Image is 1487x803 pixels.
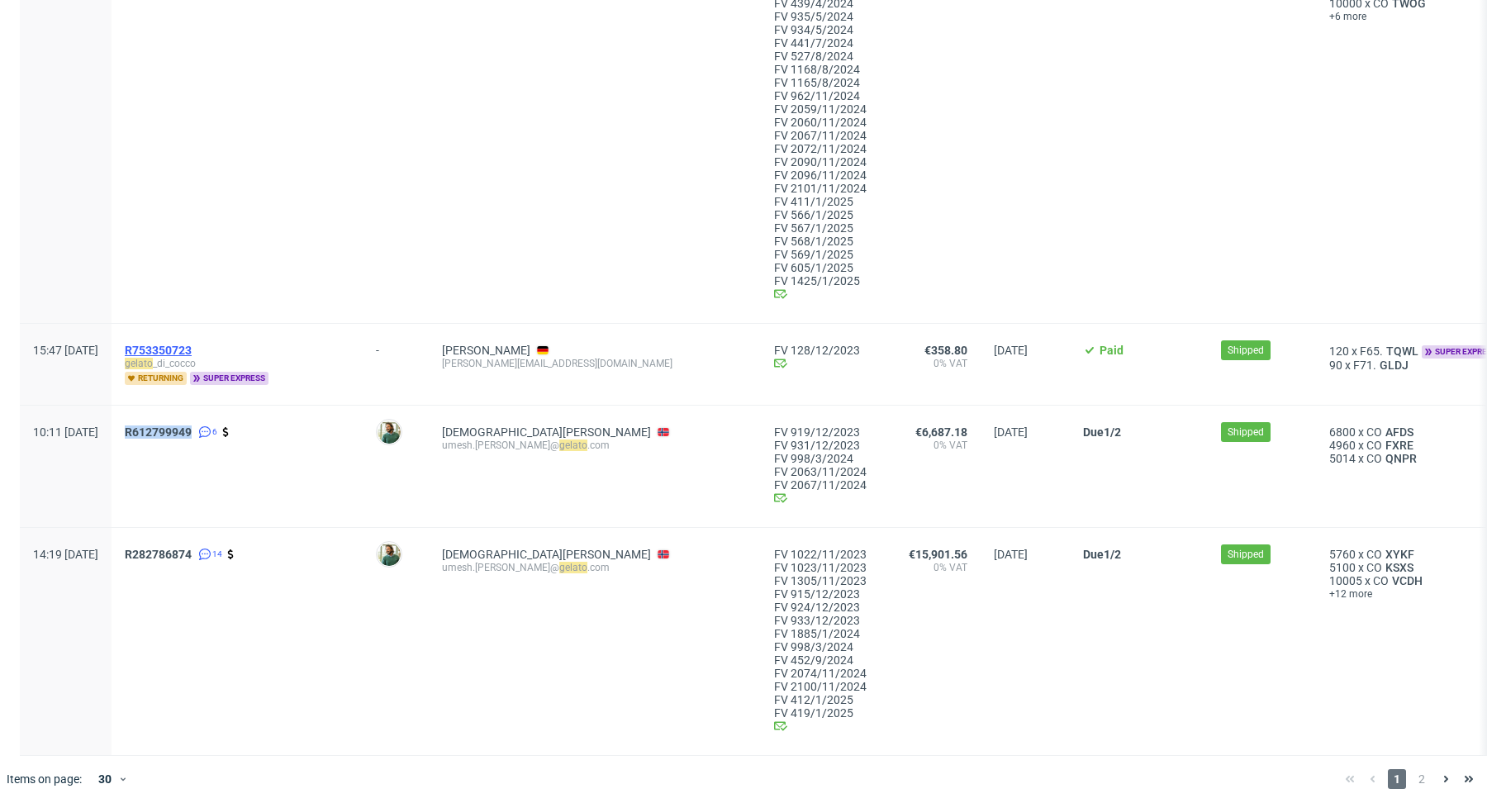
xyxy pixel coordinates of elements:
span: CO [1366,452,1382,465]
span: 6800 [1329,425,1356,439]
a: FV 605/1/2025 [774,261,881,274]
span: 10:11 [DATE] [33,425,98,439]
span: €358.80 [924,344,967,357]
span: [DATE] [994,425,1028,439]
span: R753350723 [125,344,192,357]
a: FV 411/1/2025 [774,195,881,208]
span: Paid [1100,344,1124,357]
a: FV 915/12/2023 [774,587,881,601]
a: FV 962/11/2024 [774,89,881,102]
a: FV 1165/8/2024 [774,76,881,89]
a: [DEMOGRAPHIC_DATA][PERSON_NAME] [442,425,651,439]
span: [DATE] [994,548,1028,561]
span: Shipped [1228,425,1264,440]
span: R282786874 [125,548,192,561]
a: R753350723 [125,344,195,357]
a: FV 1023/11/2023 [774,561,881,574]
a: FV 2096/11/2024 [774,169,881,182]
a: FV 568/1/2025 [774,235,881,248]
span: Due [1083,425,1104,439]
mark: gelato [559,562,587,573]
a: FV 1425/1/2025 [774,274,881,287]
a: TQWL [1383,344,1422,358]
span: 6 [212,425,217,439]
a: R282786874 [125,548,195,561]
span: €15,901.56 [909,548,967,561]
span: 2 [1413,769,1431,789]
span: CO [1366,548,1382,561]
span: super express [190,372,268,385]
span: 0% VAT [908,357,967,370]
a: FV 452/9/2024 [774,653,881,667]
a: FV 924/12/2023 [774,601,881,614]
span: CO [1366,561,1382,574]
span: F71. [1353,359,1376,372]
a: FV 2072/11/2024 [774,142,881,155]
a: FV 935/5/2024 [774,10,881,23]
a: AFDS [1382,425,1417,439]
span: 120 [1329,344,1349,358]
span: 10005 [1329,574,1362,587]
a: FV 1885/1/2024 [774,627,881,640]
div: umesh.[PERSON_NAME]@ .com [442,439,748,452]
a: FV 1168/8/2024 [774,63,881,76]
a: [DEMOGRAPHIC_DATA][PERSON_NAME] [442,548,651,561]
span: returning [125,372,187,385]
div: [PERSON_NAME][EMAIL_ADDRESS][DOMAIN_NAME] [442,357,748,370]
span: €6,687.18 [915,425,967,439]
div: - [376,337,416,357]
a: FV 998/3/2024 [774,640,881,653]
span: 5760 [1329,548,1356,561]
div: 30 [88,767,118,791]
span: FXRE [1382,439,1417,452]
span: 5100 [1329,561,1356,574]
a: FV 931/12/2023 [774,439,881,452]
a: FV 2074/11/2024 [774,667,881,680]
a: FV 419/1/2025 [774,706,881,720]
span: VCDH [1389,574,1426,587]
span: CO [1366,425,1382,439]
a: FV 569/1/2025 [774,248,881,261]
a: FV 919/12/2023 [774,425,881,439]
a: FV 441/7/2024 [774,36,881,50]
a: FV 2101/11/2024 [774,182,881,195]
a: FV 1022/11/2023 [774,548,881,561]
a: FV 2100/11/2024 [774,680,881,693]
a: FV 527/8/2024 [774,50,881,63]
a: XYKF [1382,548,1418,561]
a: FV 128/12/2023 [774,344,881,357]
span: 1 [1388,769,1406,789]
span: 1/2 [1104,548,1121,561]
mark: gelato [125,358,153,369]
div: umesh.[PERSON_NAME]@ .com [442,561,748,574]
a: FV 998/3/2024 [774,452,881,465]
span: Items on page: [7,771,82,787]
span: R612799949 [125,425,192,439]
span: 14:19 [DATE] [33,548,98,561]
a: FV 933/12/2023 [774,614,881,627]
a: KSXS [1382,561,1417,574]
a: FV 2090/11/2024 [774,155,881,169]
a: FV 2060/11/2024 [774,116,881,129]
img: Alex Le Mee [378,543,401,566]
span: _di_cocco [125,357,349,370]
span: Shipped [1228,547,1264,562]
a: FV 2063/11/2024 [774,465,881,478]
a: QNPR [1382,452,1420,465]
a: 6 [195,425,217,439]
span: CO [1366,439,1382,452]
span: 0% VAT [908,439,967,452]
a: R612799949 [125,425,195,439]
a: FV 1305/11/2023 [774,574,881,587]
span: [DATE] [994,344,1028,357]
span: Shipped [1228,343,1264,358]
a: [PERSON_NAME] [442,344,530,357]
a: 14 [195,548,222,561]
a: FV 566/1/2025 [774,208,881,221]
a: GLDJ [1376,359,1412,372]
